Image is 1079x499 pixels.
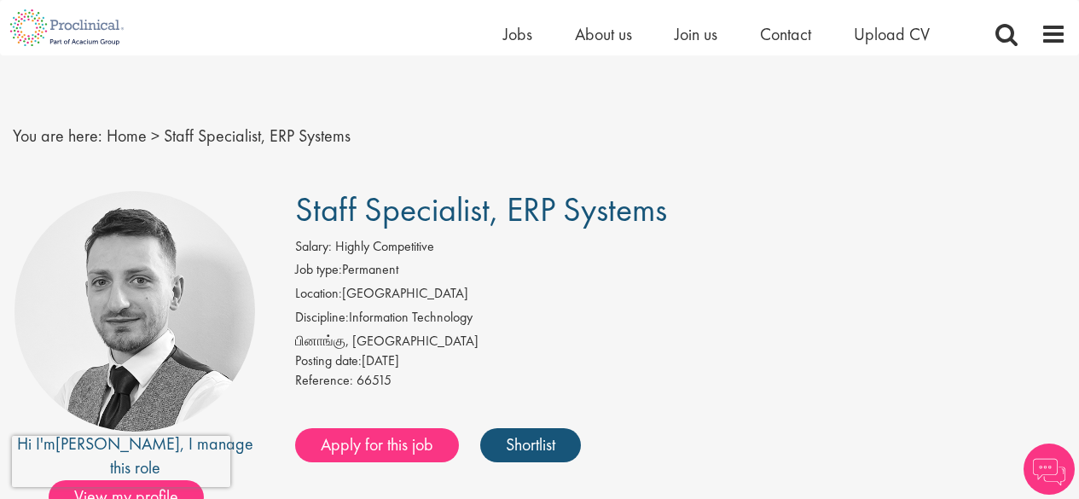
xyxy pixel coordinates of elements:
div: பினாங்கு, [GEOGRAPHIC_DATA] [295,332,1066,351]
a: About us [575,23,632,45]
img: Chatbot [1024,444,1075,495]
span: > [151,125,160,147]
span: Staff Specialist, ERP Systems [295,188,667,231]
iframe: reCAPTCHA [12,436,230,487]
a: Jobs [503,23,532,45]
li: Information Technology [295,308,1066,332]
label: Job type: [295,260,342,280]
a: Upload CV [854,23,930,45]
label: Location: [295,284,342,304]
div: Hi I'm , I manage this role [13,432,257,480]
a: Join us [675,23,717,45]
label: Salary: [295,237,332,257]
a: Apply for this job [295,428,459,462]
span: Posting date: [295,351,362,369]
a: [PERSON_NAME] [55,432,180,455]
img: imeage of recruiter Giovanni Esposito [15,191,255,432]
span: Highly Competitive [335,237,434,255]
span: You are here: [13,125,102,147]
li: Permanent [295,260,1066,284]
span: Staff Specialist, ERP Systems [164,125,351,147]
div: [DATE] [295,351,1066,371]
label: Reference: [295,371,353,391]
a: Contact [760,23,811,45]
a: breadcrumb link [107,125,147,147]
li: [GEOGRAPHIC_DATA] [295,284,1066,308]
span: 66515 [357,371,392,389]
a: Shortlist [480,428,581,462]
label: Discipline: [295,308,349,328]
